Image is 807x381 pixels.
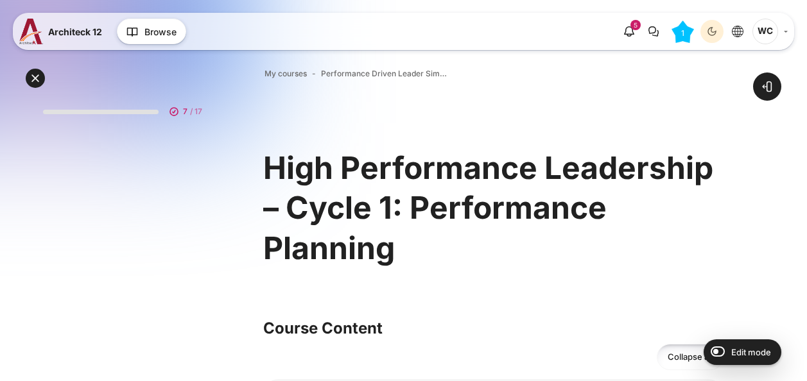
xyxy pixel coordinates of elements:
[752,19,778,44] span: Wachirawit Chaiso
[263,65,724,82] nav: Navigation bar
[263,148,724,268] h1: High Performance Leadership – Cycle 1: Performance Planning
[752,19,788,44] a: User menu
[657,344,724,370] a: Collapse all
[731,347,771,357] span: Edit mode
[702,22,722,41] div: Dark Mode
[668,351,713,364] span: Collapse all
[672,21,694,43] div: Level #1
[190,106,202,117] span: / 17
[48,25,102,38] span: Architeck 12
[263,318,724,338] h3: Course Content
[726,20,749,43] button: Languages
[618,20,641,43] div: Show notification window with 5 new notifications
[144,25,177,38] span: Browse
[630,20,641,30] div: 5
[117,19,186,44] button: Browse
[265,68,307,80] a: My courses
[19,19,43,44] img: A12
[666,20,699,43] a: Level #1
[642,20,665,43] button: There are 0 unread conversations
[19,19,107,44] a: A12 A12 Architeck 12
[700,20,724,43] button: Light Mode Dark Mode
[321,68,449,80] a: Performance Driven Leader Simulation_1
[33,92,218,124] a: 7 / 17
[183,106,187,117] span: 7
